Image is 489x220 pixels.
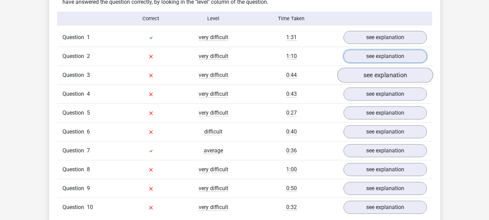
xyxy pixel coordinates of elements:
[87,185,90,192] span: 9
[337,68,433,83] a: see explanation
[87,147,90,154] span: 7
[62,203,87,211] span: Question
[204,147,223,154] span: average
[199,53,228,60] span: very difficult
[62,33,87,42] span: Question
[62,52,87,60] span: Question
[344,50,427,63] a: see explanation
[62,71,87,79] span: Question
[87,91,90,97] span: 4
[344,163,427,176] a: see explanation
[87,128,90,135] span: 6
[199,72,228,79] span: very difficult
[344,144,427,157] a: see explanation
[199,204,228,211] span: very difficult
[199,185,228,192] span: very difficult
[120,15,182,22] div: Correct
[87,34,90,40] span: 1
[182,15,245,22] div: Level
[87,166,90,173] span: 8
[62,165,87,174] span: Question
[199,34,228,41] span: very difficult
[199,109,228,116] span: very difficult
[199,166,228,173] span: very difficult
[344,88,427,101] a: see explanation
[62,184,87,193] span: Question
[62,147,87,155] span: Question
[87,72,90,78] span: 3
[344,125,427,138] a: see explanation
[199,91,228,97] span: very difficult
[87,53,90,59] span: 2
[87,109,90,116] span: 5
[286,53,297,60] span: 1:10
[62,128,87,136] span: Question
[286,204,297,211] span: 0:32
[244,15,338,22] div: Time Taken
[87,204,93,210] span: 10
[62,109,87,117] span: Question
[286,91,297,97] span: 0:43
[286,109,297,116] span: 0:27
[286,185,297,192] span: 0:50
[344,106,427,119] a: see explanation
[344,31,427,44] a: see explanation
[286,166,297,173] span: 1:00
[286,34,297,41] span: 1:31
[286,72,297,79] span: 0:44
[286,147,297,154] span: 0:36
[344,201,427,214] a: see explanation
[344,182,427,195] a: see explanation
[204,128,222,135] span: difficult
[286,128,297,135] span: 0:40
[62,90,87,98] span: Question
